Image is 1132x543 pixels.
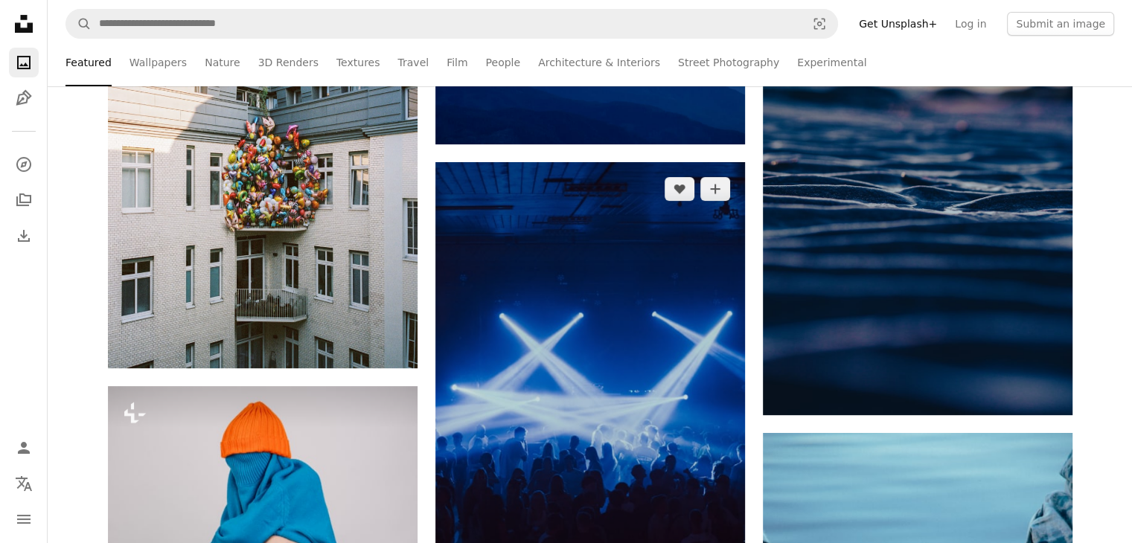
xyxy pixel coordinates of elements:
[9,83,39,113] a: Illustrations
[397,39,429,86] a: Travel
[9,433,39,463] a: Log in / Sign up
[763,176,1072,190] a: Rippled sand dunes under a twilight sky
[9,185,39,215] a: Collections
[258,39,319,86] a: 3D Renders
[205,39,240,86] a: Nature
[336,39,380,86] a: Textures
[435,388,745,401] a: Crowd enjoying a concert with blue stage lights.
[65,9,838,39] form: Find visuals sitewide
[9,469,39,498] button: Language
[108,152,418,166] a: A large cluster of colorful balloons on a building facade.
[802,10,837,38] button: Visual search
[9,9,39,42] a: Home — Unsplash
[9,221,39,251] a: Download History
[797,39,866,86] a: Experimental
[108,482,418,495] a: Person wrapped in blue blanket wearing orange hat
[700,177,730,201] button: Add to Collection
[447,39,467,86] a: Film
[946,12,995,36] a: Log in
[678,39,779,86] a: Street Photography
[665,177,694,201] button: Like
[66,10,92,38] button: Search Unsplash
[1007,12,1114,36] button: Submit an image
[9,48,39,77] a: Photos
[538,39,660,86] a: Architecture & Interiors
[850,12,946,36] a: Get Unsplash+
[9,150,39,179] a: Explore
[486,39,521,86] a: People
[9,504,39,534] button: Menu
[129,39,187,86] a: Wallpapers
